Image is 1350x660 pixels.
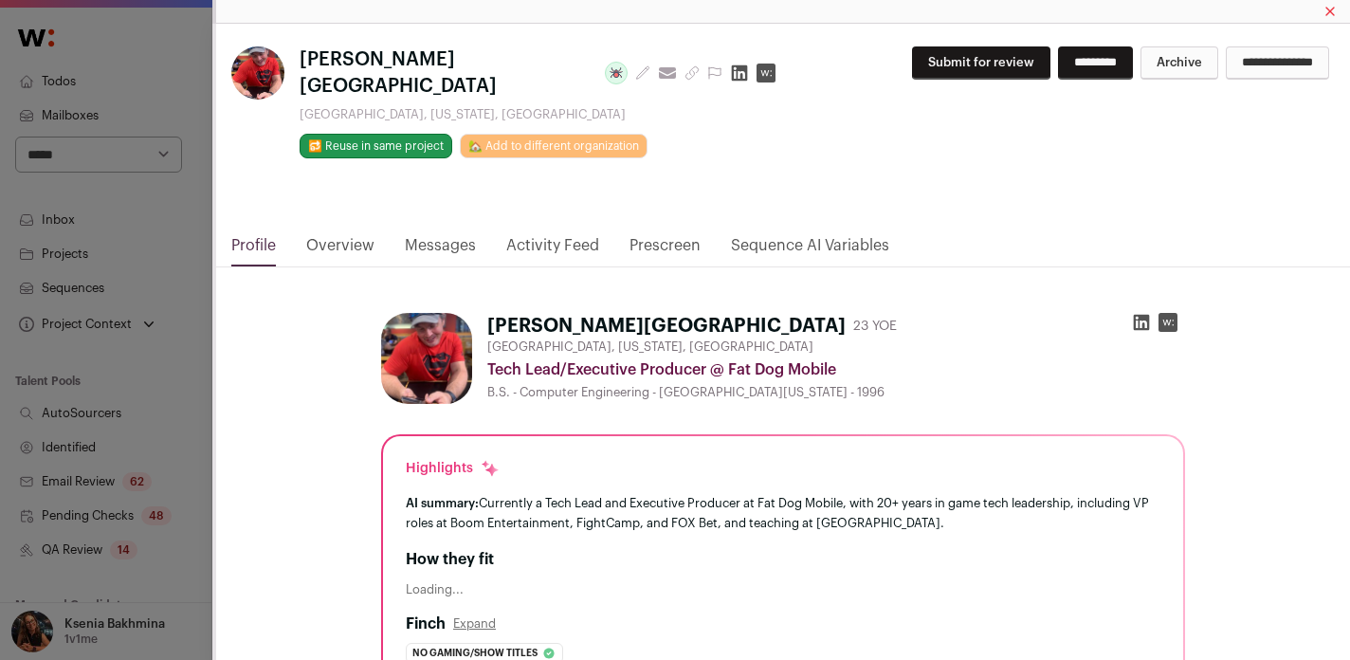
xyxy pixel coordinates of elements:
[406,459,500,478] div: Highlights
[231,46,284,100] img: b54b2ba36f1e31e9059f0f307f1825c7aa8098396879d4e92f14ac26ec0851a5
[460,134,648,158] a: 🏡 Add to different organization
[406,548,1160,571] h2: How they fit
[406,493,1160,533] div: Currently a Tech Lead and Executive Producer at Fat Dog Mobile, with 20+ years in game tech leade...
[406,497,479,509] span: AI summary:
[406,582,1160,597] div: Loading...
[231,234,276,266] a: Profile
[487,385,1185,400] div: B.S. - Computer Engineering - [GEOGRAPHIC_DATA][US_STATE] - 1996
[853,317,897,336] div: 23 YOE
[300,107,783,122] div: [GEOGRAPHIC_DATA], [US_STATE], [GEOGRAPHIC_DATA]
[487,358,1185,381] div: Tech Lead/Executive Producer @ Fat Dog Mobile
[300,134,452,158] button: 🔂 Reuse in same project
[487,313,846,339] h1: [PERSON_NAME][GEOGRAPHIC_DATA]
[381,313,472,404] img: b54b2ba36f1e31e9059f0f307f1825c7aa8098396879d4e92f14ac26ec0851a5
[506,234,599,266] a: Activity Feed
[453,616,496,632] button: Expand
[405,234,476,266] a: Messages
[629,234,701,266] a: Prescreen
[487,339,813,355] span: [GEOGRAPHIC_DATA], [US_STATE], [GEOGRAPHIC_DATA]
[300,46,589,100] span: [PERSON_NAME][GEOGRAPHIC_DATA]
[1140,46,1218,80] button: Archive
[306,234,374,266] a: Overview
[406,613,446,635] h2: Finch
[731,234,889,266] a: Sequence AI Variables
[912,46,1050,80] button: Submit for review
